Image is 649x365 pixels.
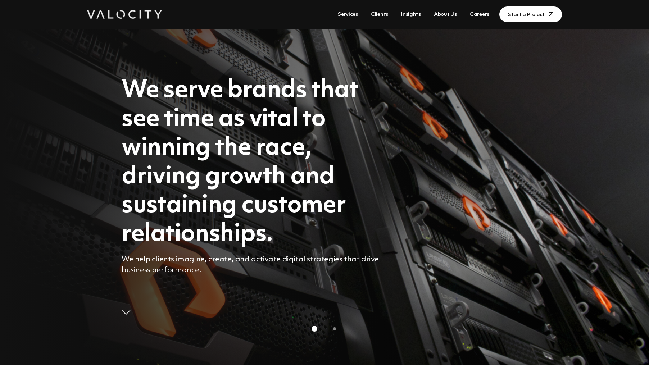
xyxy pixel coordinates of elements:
[335,8,361,21] a: Services
[122,76,388,249] h1: We serve brands that see time as vital to winning the race, driving growth and sustaining custome...
[467,8,492,21] a: Careers
[499,6,562,22] a: Start a Project
[87,10,162,19] img: Valocity Digital
[122,254,388,276] p: We help clients imagine, create, and activate digital strategies that drive business performance.
[368,8,391,21] a: Clients
[431,8,460,21] a: About Us
[398,8,424,21] a: Insights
